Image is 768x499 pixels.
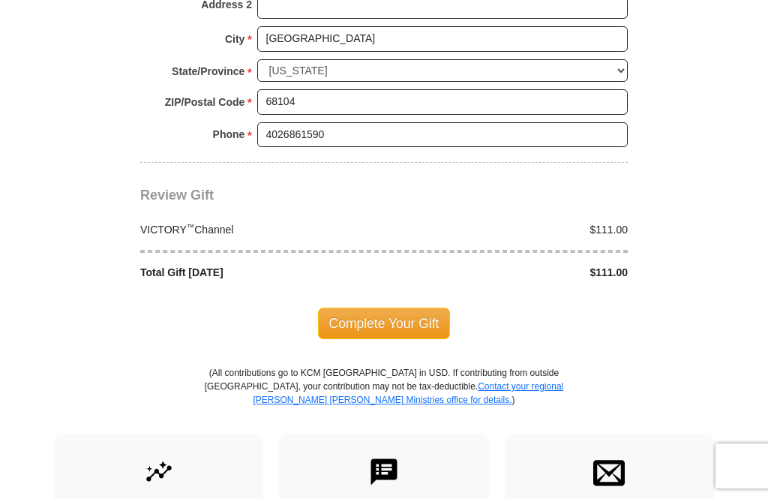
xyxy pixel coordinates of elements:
strong: ZIP/Postal Code [165,92,245,113]
div: VICTORY Channel [133,222,385,238]
strong: State/Province [172,61,244,82]
strong: Phone [213,124,245,145]
span: Review Gift [140,188,214,203]
strong: City [225,29,244,50]
p: (All contributions go to KCM [GEOGRAPHIC_DATA] in USD. If contributing from outside [GEOGRAPHIC_D... [204,366,564,434]
sup: ™ [187,222,195,231]
img: envelope.svg [593,456,625,488]
div: $111.00 [384,222,636,238]
img: give-by-stock.svg [143,456,175,488]
span: Complete Your Gift [318,308,451,339]
div: Total Gift [DATE] [133,265,385,281]
div: $111.00 [384,265,636,281]
img: text-to-give.svg [368,456,400,488]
